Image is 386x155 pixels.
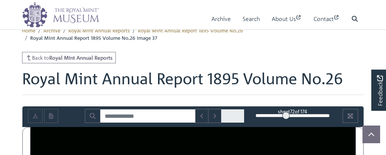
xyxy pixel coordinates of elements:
[272,8,302,29] a: About Us
[138,27,243,34] a: Royal Mint Annual Report 1895 Volume No.26
[44,109,58,123] button: Open transcription window
[22,52,116,63] a: Back toRoyal Mint Annual Reports
[22,69,364,95] h1: Royal Mint Annual Report 1895 Volume No.26
[49,54,112,61] strong: Royal Mint Annual Reports
[68,27,130,34] a: Royal Mint Annual Reports
[43,27,60,34] a: Archive
[22,27,35,34] a: Home
[343,109,358,123] button: Full screen mode
[362,126,380,143] button: Scroll to top
[371,70,386,111] a: Would you like to provide feedback?
[195,109,208,123] button: Previous Match
[290,108,295,115] span: 72
[211,8,231,29] a: Archive
[314,8,340,29] a: Contact
[30,34,157,41] span: Royal Mint Annual Report 1895 Volume No.26 Image 37
[255,108,330,115] div: sheet of 174
[243,8,260,29] a: Search
[85,109,100,123] button: Search
[22,2,99,28] img: logo_wide.png
[208,109,221,123] button: Next Match
[28,109,43,123] button: Toggle text selection (Alt+T)
[100,109,196,123] input: Search for
[375,75,384,106] span: Feedback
